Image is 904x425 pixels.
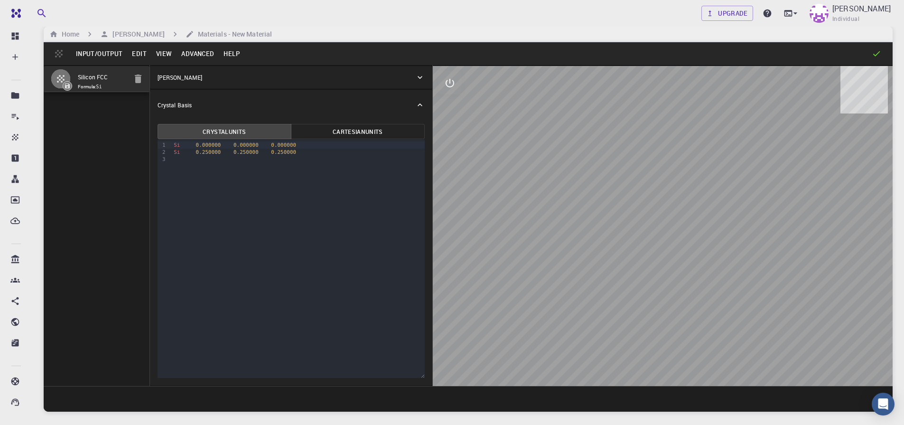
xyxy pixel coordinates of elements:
[158,124,291,139] button: CrystalUnits
[271,142,296,148] span: 0.000000
[150,66,432,89] div: [PERSON_NAME]
[196,142,221,148] span: 0.000000
[271,149,296,155] span: 0.250000
[47,29,274,39] nav: breadcrumb
[58,29,79,39] h6: Home
[177,46,219,61] button: Advanced
[127,46,151,61] button: Edit
[71,46,127,61] button: Input/Output
[158,156,167,163] div: 3
[19,7,53,15] span: Support
[174,142,180,148] span: Si
[196,149,221,155] span: 0.250000
[158,73,202,82] p: [PERSON_NAME]
[151,46,177,61] button: View
[233,149,259,155] span: 0.250000
[832,3,891,14] p: [PERSON_NAME]
[158,142,167,149] div: 1
[150,90,432,120] div: Crystal Basis
[291,124,425,139] button: CartesianUnits
[174,149,180,155] span: Si
[109,29,164,39] h6: [PERSON_NAME]
[78,83,127,91] span: Formula:
[219,46,244,61] button: Help
[872,393,895,416] div: Open Intercom Messenger
[233,142,259,148] span: 0.000000
[158,149,167,156] div: 2
[158,101,192,109] p: Crystal Basis
[832,14,859,24] span: Individual
[810,4,829,23] img: UTSAV SINGH
[701,6,753,21] a: Upgrade
[96,84,102,89] code: Si
[8,9,21,18] img: logo
[194,29,272,39] h6: Materials - New Material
